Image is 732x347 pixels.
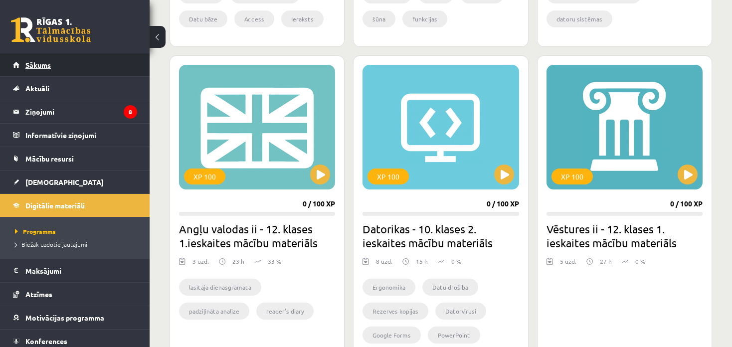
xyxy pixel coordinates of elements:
[560,257,576,272] div: 5 uzd.
[232,257,244,266] p: 23 h
[179,10,227,27] li: Datu bāze
[428,327,480,344] li: PowerPoint
[15,227,56,235] span: Programma
[256,303,314,320] li: reader’s diary
[551,169,593,184] div: XP 100
[179,222,335,250] h2: Angļu valodas ii - 12. klases 1.ieskaites mācību materiāls
[547,10,612,27] li: datoru sistēmas
[402,10,447,27] li: funkcijas
[25,313,104,322] span: Motivācijas programma
[363,10,395,27] li: šūna
[25,201,85,210] span: Digitālie materiāli
[15,227,140,236] a: Programma
[179,303,249,320] li: padziļināta analīze
[13,306,137,329] a: Motivācijas programma
[13,171,137,193] a: [DEMOGRAPHIC_DATA]
[179,279,261,296] li: lasītāja dienasgrāmata
[547,222,703,250] h2: Vēstures ii - 12. klases 1. ieskaites mācību materiāls
[11,17,91,42] a: Rīgas 1. Tālmācības vidusskola
[13,283,137,306] a: Atzīmes
[376,257,392,272] div: 8 uzd.
[13,77,137,100] a: Aktuāli
[268,257,281,266] p: 33 %
[422,279,478,296] li: Datu drošība
[124,105,137,119] i: 8
[451,257,461,266] p: 0 %
[363,327,421,344] li: Google Forms
[13,194,137,217] a: Digitālie materiāli
[435,303,486,320] li: Datorvīrusi
[13,147,137,170] a: Mācību resursi
[363,279,415,296] li: Ergonomika
[600,257,612,266] p: 27 h
[192,257,209,272] div: 3 uzd.
[25,124,137,147] legend: Informatīvie ziņojumi
[184,169,225,184] div: XP 100
[13,124,137,147] a: Informatīvie ziņojumi
[15,240,140,249] a: Biežāk uzdotie jautājumi
[13,100,137,123] a: Ziņojumi8
[25,337,67,346] span: Konferences
[25,84,49,93] span: Aktuāli
[25,60,51,69] span: Sākums
[363,222,519,250] h2: Datorikas - 10. klases 2. ieskaites mācību materiāls
[25,290,52,299] span: Atzīmes
[635,257,645,266] p: 0 %
[234,10,274,27] li: Access
[25,177,104,186] span: [DEMOGRAPHIC_DATA]
[25,100,137,123] legend: Ziņojumi
[281,10,324,27] li: Ieraksts
[13,259,137,282] a: Maksājumi
[25,259,137,282] legend: Maksājumi
[416,257,428,266] p: 15 h
[15,240,87,248] span: Biežāk uzdotie jautājumi
[13,53,137,76] a: Sākums
[25,154,74,163] span: Mācību resursi
[367,169,409,184] div: XP 100
[363,303,428,320] li: Rezerves kopijas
